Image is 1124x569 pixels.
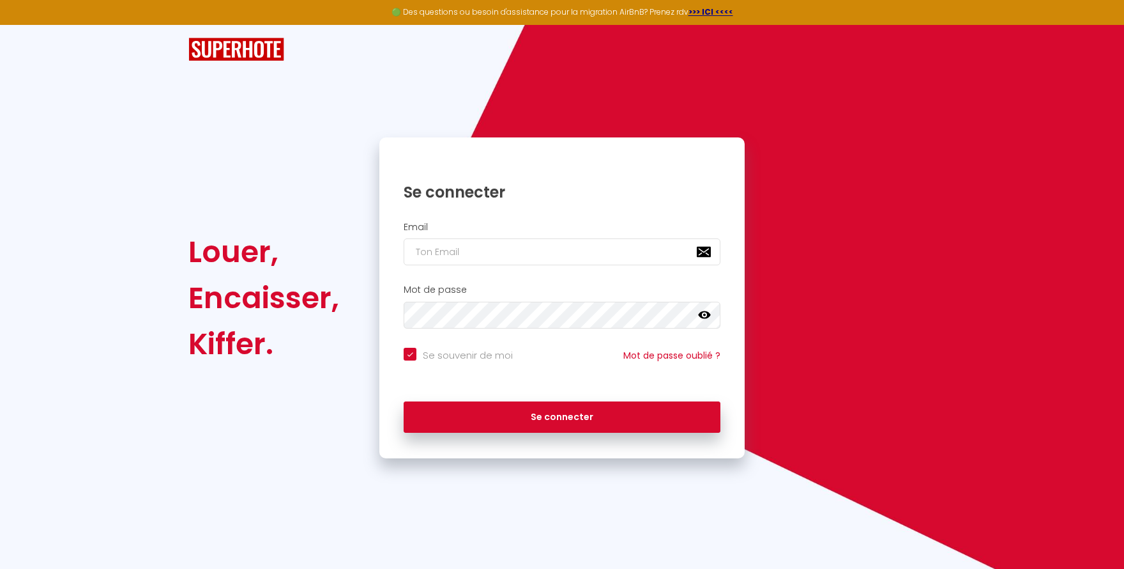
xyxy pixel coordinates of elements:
[404,284,720,295] h2: Mot de passe
[188,229,339,275] div: Louer,
[404,222,720,233] h2: Email
[688,6,733,17] a: >>> ICI <<<<
[188,275,339,321] div: Encaisser,
[623,349,720,362] a: Mot de passe oublié ?
[188,321,339,367] div: Kiffer.
[404,238,720,265] input: Ton Email
[404,401,720,433] button: Se connecter
[404,182,720,202] h1: Se connecter
[188,38,284,61] img: SuperHote logo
